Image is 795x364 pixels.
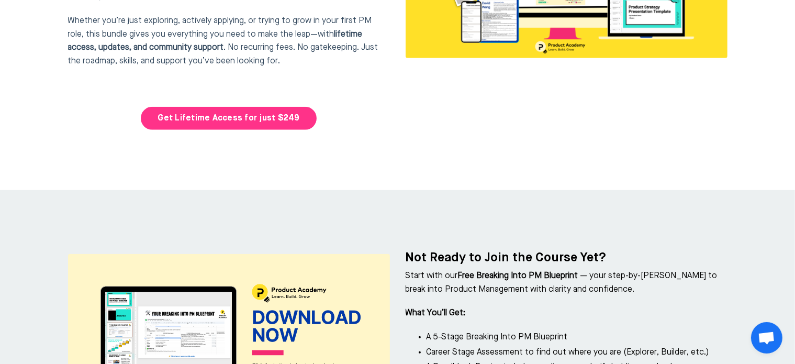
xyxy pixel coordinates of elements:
li: Career Stage Assessment to find out where you are (Explorer, Builder, etc.) [427,346,727,360]
strong: Free Breaking Into PM Blueprint [458,272,578,280]
strong: What You’ll Get: [406,309,466,317]
p: Start with our — your step-by-[PERSON_NAME] to break into Product Management with clarity and con... [406,270,727,296]
li: A 5-Stage Breaking Into PM Blueprint [427,331,727,345]
a: Get Lifetime Access for just $249 [141,107,316,130]
span: Whether you’re just exploring, actively applying, or trying to grow in your first PM role, this b... [68,17,372,52]
div: Open chat [751,322,782,354]
h4: Not Ready to Join the Course Yet? [406,250,727,266]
